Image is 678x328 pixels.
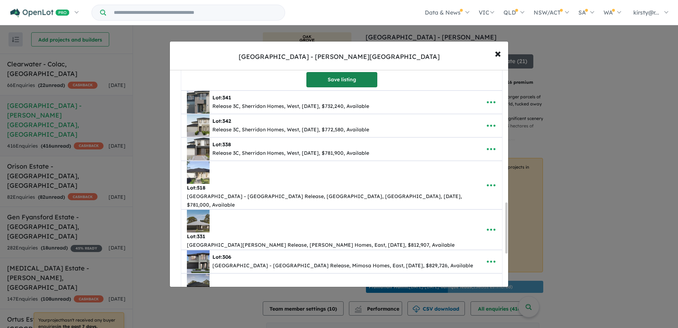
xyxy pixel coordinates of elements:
span: × [495,45,501,61]
b: Lot: [187,233,205,240]
span: 306 [222,254,231,260]
button: Save listing [306,72,377,87]
div: Release 3C, Sherridon Homes, West, [DATE], $732,240, Available [212,102,369,111]
img: Oak%20Grove%20Estate%20-%20Clyde%20North%20-%20Lot%20306___1756446150.jpeg [187,250,210,273]
div: [GEOGRAPHIC_DATA] - [GEOGRAPHIC_DATA] Release, [GEOGRAPHIC_DATA], [GEOGRAPHIC_DATA], [DATE], $781... [187,192,474,209]
span: 338 [222,141,231,148]
b: Lot: [212,94,231,101]
input: Try estate name, suburb, builder or developer [107,5,283,20]
div: Release 3C, Sherridon Homes, West, [DATE], $772,580, Available [212,126,369,134]
img: Oak%20Grove%20Estate%20-%20Clyde%20North%20-%20Lot%20432___1756446244.jpeg [187,274,210,296]
span: 341 [222,94,231,101]
b: Lot: [187,185,205,191]
div: [GEOGRAPHIC_DATA] - [GEOGRAPHIC_DATA] Release, Mimosa Homes, East, [DATE], $829,726, Available [212,262,473,270]
span: 518 [197,185,205,191]
img: Oak%20Grove%20Estate%20-%20Clyde%20North%20-%20Lot%20342___1757650454.png [187,114,210,137]
img: Oak%20Grove%20Estate%20-%20Clyde%20North%20-%20Lot%20341___1759980537.jpeg [187,91,210,114]
b: Lot: [212,141,231,148]
img: Oak%20Grove%20Estate%20-%20Clyde%20North%20-%20Lot%20338___1759980058.jpeg [187,138,210,160]
div: [GEOGRAPHIC_DATA][PERSON_NAME] Release, [PERSON_NAME] Homes, East, [DATE], $812,907, Available [187,241,455,250]
span: 342 [222,118,231,124]
img: Oak%20Grove%20Estate%20-%20Clyde%20North%20-%20Lot%20331___1760068158.png [187,210,210,233]
img: Oak%20Grove%20Estate%20-%20Clyde%20North%20-%20Lot%20518___1756472413.jpeg [187,161,210,184]
b: Lot: [212,118,231,124]
b: Lot: [212,254,231,260]
span: kirsty@r... [633,9,659,16]
div: Release 3C, Sherridon Homes, West, [DATE], $781,900, Available [212,149,369,158]
div: [GEOGRAPHIC_DATA] - [PERSON_NAME][GEOGRAPHIC_DATA] [239,52,440,61]
span: 331 [197,233,205,240]
img: Openlot PRO Logo White [10,9,70,17]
